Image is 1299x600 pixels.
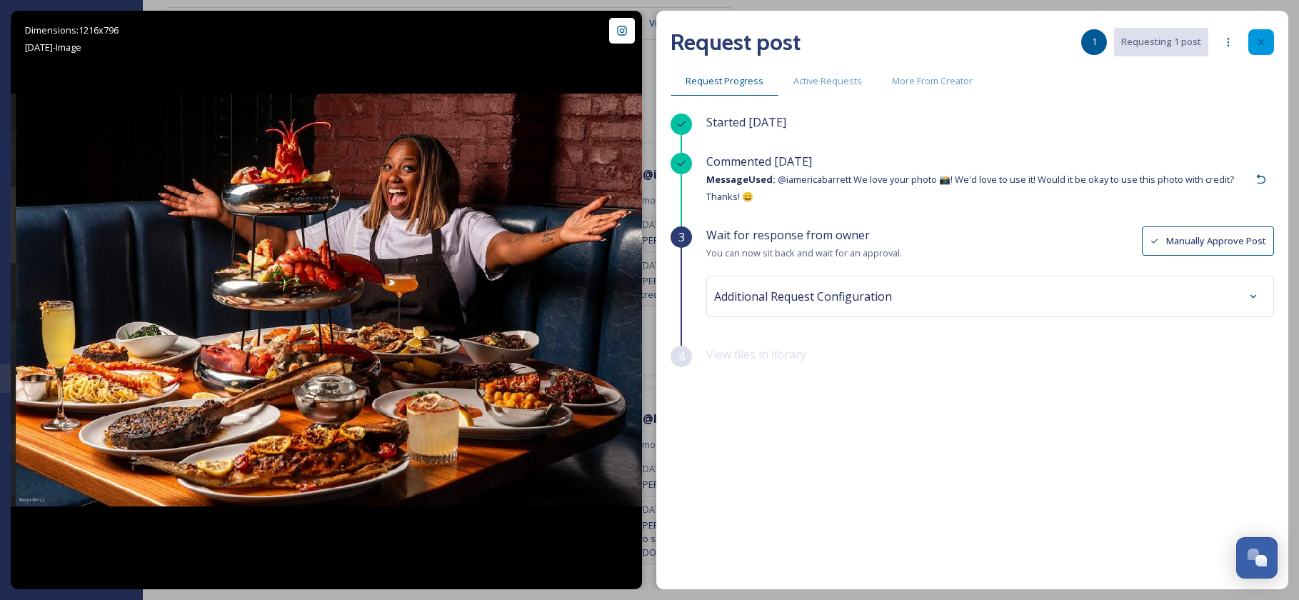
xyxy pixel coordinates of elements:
[706,173,776,186] strong: Message Used:
[678,348,685,365] span: 4
[11,94,642,507] img: I remember the day that I said I wanted to be a Chef, God heard me and took me on an unforgettabl...
[1236,537,1278,579] button: Open Chat
[678,229,685,246] span: 3
[714,288,892,305] span: Additional Request Configuration
[1142,226,1274,256] button: Manually Approve Post
[706,173,1234,203] span: @iamericabarrett We love your photo 📸! We'd love to use it! Would it be okay to use this photo wi...
[706,346,806,362] span: View files in library
[706,154,812,169] span: Commented [DATE]
[706,227,870,243] span: Wait for response from owner
[706,246,902,259] span: You can now sit back and wait for an approval.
